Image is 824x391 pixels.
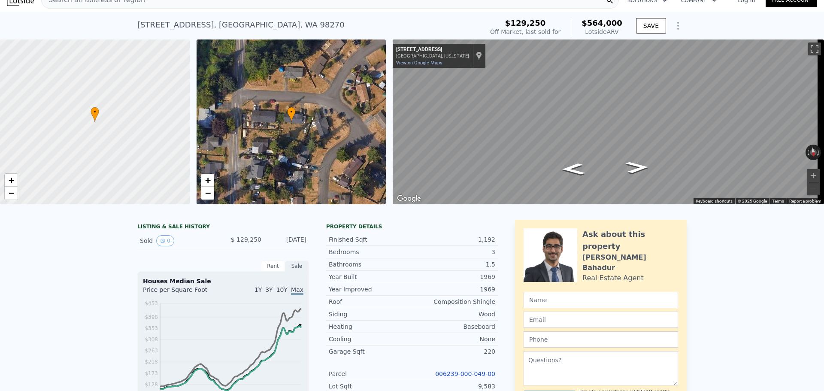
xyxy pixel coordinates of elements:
div: 220 [412,347,495,356]
div: Garage Sqft [329,347,412,356]
a: Zoom out [201,187,214,200]
a: Show location on map [476,51,482,61]
div: Wood [412,310,495,318]
span: 10Y [276,286,288,293]
div: LISTING & SALE HISTORY [137,223,309,232]
div: Heating [329,322,412,331]
button: Zoom in [807,169,820,182]
tspan: $173 [145,370,158,376]
tspan: $218 [145,359,158,365]
div: [STREET_ADDRESS] , [GEOGRAPHIC_DATA] , WA 98270 [137,19,345,31]
div: 1969 [412,285,495,294]
div: Parcel [329,370,412,378]
div: [GEOGRAPHIC_DATA], [US_STATE] [396,53,469,59]
button: Reset the view [809,144,818,161]
tspan: $453 [145,300,158,306]
div: Baseboard [412,322,495,331]
a: Zoom in [5,174,18,187]
div: Price per Square Foot [143,285,223,299]
a: Report a problem [789,199,821,203]
path: Go West, 86th St NE [616,159,659,176]
div: Year Built [329,273,412,281]
span: Max [291,286,303,295]
tspan: $263 [145,348,158,354]
div: 1.5 [412,260,495,269]
div: 9,583 [412,382,495,391]
div: Lotside ARV [582,27,622,36]
button: Toggle fullscreen view [808,42,821,55]
div: Sale [285,261,309,272]
tspan: $353 [145,325,158,331]
span: 1Y [254,286,262,293]
span: 3Y [265,286,273,293]
a: Terms (opens in new tab) [772,199,784,203]
a: Open this area in Google Maps (opens a new window) [395,193,423,204]
span: $129,250 [505,18,546,27]
div: 3 [412,248,495,256]
a: Zoom out [5,187,18,200]
span: $564,000 [582,18,622,27]
span: + [205,175,210,185]
div: None [412,335,495,343]
div: Ask about this property [582,228,678,252]
span: • [91,108,99,116]
div: Off Market, last sold for [490,27,560,36]
div: • [287,107,296,122]
tspan: $398 [145,314,158,320]
path: Go East, 86th St NE [551,161,594,178]
button: Show Options [669,17,687,34]
div: [PERSON_NAME] Bahadur [582,252,678,273]
img: Google [395,193,423,204]
span: • [287,108,296,116]
span: © 2025 Google [738,199,767,203]
div: Composition Shingle [412,297,495,306]
button: Zoom out [807,182,820,195]
div: [DATE] [268,235,306,246]
div: • [91,107,99,122]
input: Name [524,292,678,308]
span: − [205,188,210,198]
div: Property details [326,223,498,230]
div: Siding [329,310,412,318]
span: + [9,175,14,185]
span: − [9,188,14,198]
div: Lot Sqft [329,382,412,391]
input: Phone [524,331,678,348]
div: Street View [393,39,824,204]
a: Zoom in [201,174,214,187]
div: 1,192 [412,235,495,244]
tspan: $128 [145,382,158,388]
div: Real Estate Agent [582,273,644,283]
button: Rotate counterclockwise [806,145,810,160]
div: Map [393,39,824,204]
div: Bedrooms [329,248,412,256]
span: $ 129,250 [231,236,261,243]
button: Keyboard shortcuts [696,198,733,204]
div: Rent [261,261,285,272]
a: View on Google Maps [396,60,442,66]
div: Roof [329,297,412,306]
div: Sold [140,235,216,246]
div: [STREET_ADDRESS] [396,46,469,53]
div: Cooling [329,335,412,343]
div: Bathrooms [329,260,412,269]
div: Year Improved [329,285,412,294]
input: Email [524,312,678,328]
a: 006239-000-049-00 [435,370,495,377]
button: Rotate clockwise [817,145,821,160]
tspan: $308 [145,336,158,343]
div: Finished Sqft [329,235,412,244]
div: 1969 [412,273,495,281]
button: View historical data [156,235,174,246]
button: SAVE [636,18,666,33]
div: Houses Median Sale [143,277,303,285]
